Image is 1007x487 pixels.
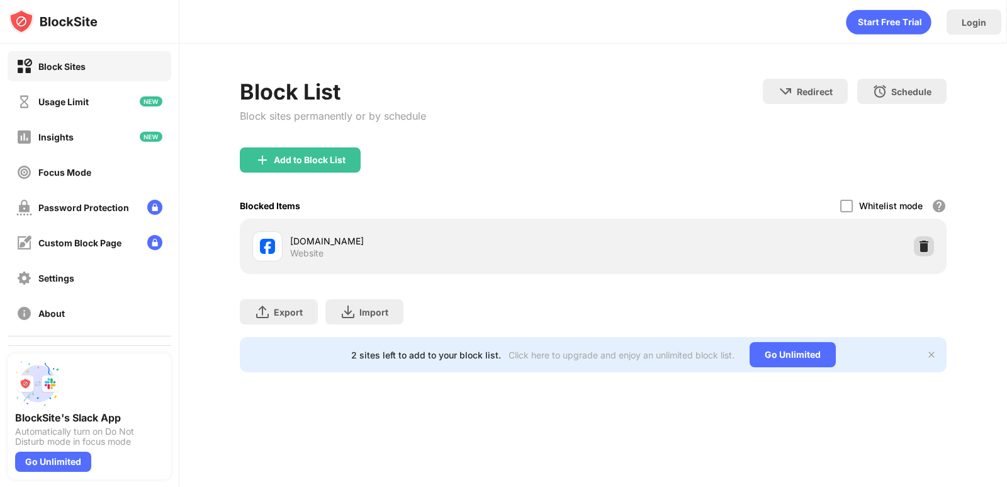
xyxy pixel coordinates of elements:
[240,79,426,105] div: Block List
[38,273,74,284] div: Settings
[9,9,98,34] img: logo-blocksite.svg
[38,167,91,178] div: Focus Mode
[290,248,323,259] div: Website
[260,239,275,254] img: favicons
[750,342,836,367] div: Go Unlimited
[38,308,65,319] div: About
[15,427,164,447] div: Automatically turn on Do Not Disturb mode in focus mode
[38,61,86,72] div: Block Sites
[15,452,91,472] div: Go Unlimited
[140,132,162,142] img: new-icon.svg
[16,129,32,145] img: insights-off.svg
[16,235,32,251] img: customize-block-page-off.svg
[140,96,162,106] img: new-icon.svg
[846,9,931,35] div: animation
[16,59,32,74] img: block-on.svg
[16,94,32,110] img: time-usage-off.svg
[38,202,129,213] div: Password Protection
[240,200,300,211] div: Blocked Items
[351,350,501,360] div: 2 sites left to add to your block list.
[962,17,986,28] div: Login
[926,350,937,360] img: x-button.svg
[274,155,346,165] div: Add to Block List
[147,200,162,215] img: lock-menu.svg
[16,164,32,180] img: focus-off.svg
[38,96,89,107] div: Usage Limit
[16,270,32,286] img: settings-off.svg
[797,86,833,97] div: Redirect
[240,110,426,122] div: Block sites permanently or by schedule
[891,86,931,97] div: Schedule
[359,307,388,318] div: Import
[15,411,164,424] div: BlockSite's Slack App
[147,235,162,250] img: lock-menu.svg
[15,361,60,406] img: push-slack.svg
[274,307,303,318] div: Export
[38,132,74,142] div: Insights
[38,238,121,248] div: Custom Block Page
[859,200,923,211] div: Whitelist mode
[290,234,594,248] div: [DOMAIN_NAME]
[509,350,734,360] div: Click here to upgrade and enjoy an unlimited block list.
[16,200,32,215] img: password-protection-off.svg
[16,306,32,321] img: about-off.svg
